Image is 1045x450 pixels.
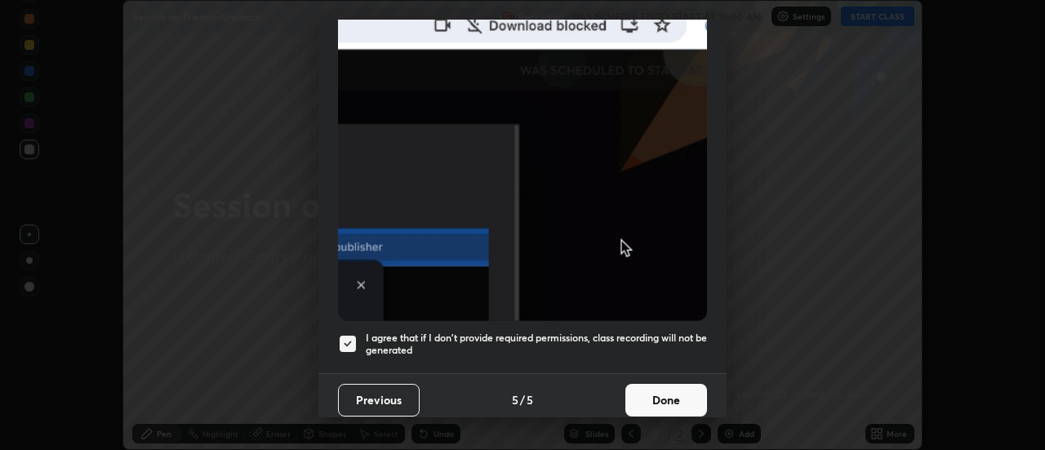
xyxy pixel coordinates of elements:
h4: 5 [512,391,518,408]
h4: / [520,391,525,408]
h4: 5 [527,391,533,408]
h5: I agree that if I don't provide required permissions, class recording will not be generated [366,332,707,357]
button: Done [625,384,707,417]
button: Previous [338,384,420,417]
